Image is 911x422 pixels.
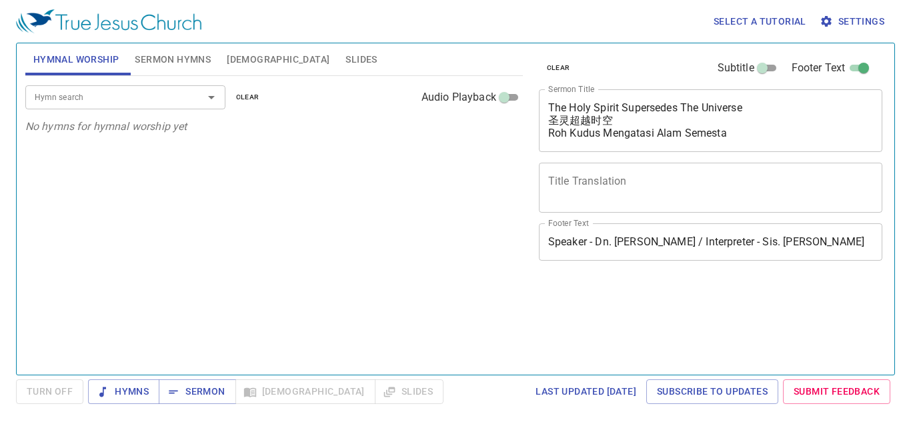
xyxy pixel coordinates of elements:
span: Sermon Hymns [135,51,211,68]
button: Settings [817,9,890,34]
span: Last updated [DATE] [536,383,636,400]
span: clear [547,62,570,74]
i: No hymns for hymnal worship yet [25,120,187,133]
a: Submit Feedback [783,379,890,404]
span: Slides [345,51,377,68]
img: True Jesus Church [16,9,201,33]
button: Hymns [88,379,159,404]
button: Select a tutorial [708,9,812,34]
span: Select a tutorial [714,13,806,30]
a: Last updated [DATE] [530,379,642,404]
textarea: The Holy Spirit Supersedes The Universe 圣灵超越时空 Roh Kudus Mengatasi Alam Semesta [548,101,874,139]
span: Footer Text [792,60,846,76]
span: Audio Playback [421,89,496,105]
button: clear [228,89,267,105]
span: Submit Feedback [794,383,880,400]
span: Hymns [99,383,149,400]
iframe: from-child [534,275,816,401]
span: Settings [822,13,884,30]
button: clear [539,60,578,76]
button: Sermon [159,379,235,404]
span: clear [236,91,259,103]
button: Open [202,88,221,107]
span: Subtitle [718,60,754,76]
span: [DEMOGRAPHIC_DATA] [227,51,329,68]
span: Sermon [169,383,225,400]
a: Subscribe to Updates [646,379,778,404]
span: Hymnal Worship [33,51,119,68]
span: Subscribe to Updates [657,383,768,400]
